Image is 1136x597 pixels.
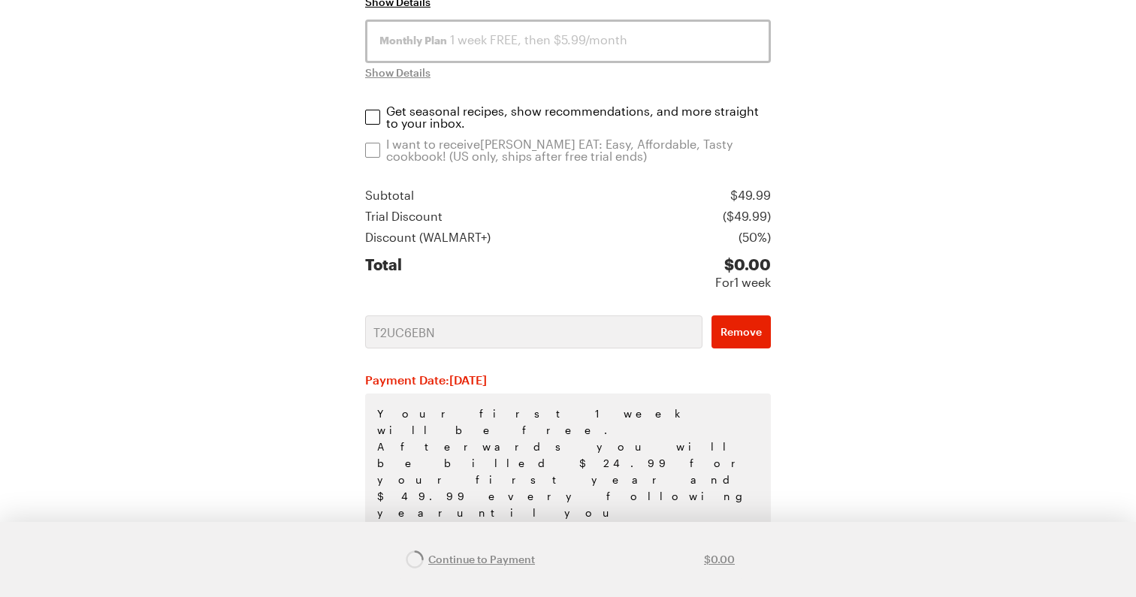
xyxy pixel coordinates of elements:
span: Show Details [365,65,431,80]
button: Monthly Plan 1 week FREE, then $5.99/month [365,20,771,63]
span: Monthly Plan [379,33,447,48]
span: Remove [721,324,762,339]
p: I want to receive [PERSON_NAME] EAT: Easy, Affordable, Tasty cookbook ! (US only, ships after fre... [386,138,772,162]
div: For 1 week [715,273,771,291]
div: ( 50% ) [739,228,771,246]
input: Promo Code [365,315,702,348]
div: ($ 49.99 ) [723,207,771,225]
div: 1 week FREE, then $5.99/month [379,31,757,49]
div: Trial Discount [365,207,443,225]
div: Total [365,255,402,291]
p: Get seasonal recipes, show recommendations, and more straight to your inbox. [386,105,772,129]
input: I want to receive[PERSON_NAME] EAT: Easy, Affordable, Tasty cookbook! (US only, ships after free ... [365,143,380,158]
h2: Payment Date: [DATE] [365,372,771,387]
button: Remove [712,315,771,348]
input: Get seasonal recipes, show recommendations, and more straight to your inbox. [365,110,380,125]
div: Discount ( WALMART+ ) [365,228,491,246]
div: $ 49.99 [730,186,771,204]
section: Price summary [365,186,771,291]
div: $ 0.00 [715,255,771,273]
div: Subtotal [365,186,414,204]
